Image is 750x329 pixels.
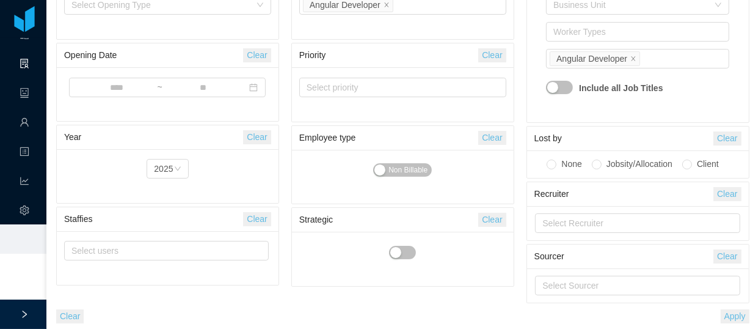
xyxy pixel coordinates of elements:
span: Non Billable [388,164,428,176]
button: Clear [243,212,271,226]
i: icon: down [715,1,722,10]
div: Select priority [307,81,488,94]
div: Employee type [299,127,478,149]
i: icon: line-chart [20,171,29,195]
div: Strategic [299,209,478,231]
div: Worker Types [553,26,716,38]
li: Angular Developer [550,51,640,66]
div: Select users [71,245,256,257]
button: Clear [713,187,741,201]
button: Clear [478,213,506,227]
div: Recruiter [534,183,713,205]
span: None [556,159,586,169]
button: Clear [56,309,84,323]
div: Select Recruiter [542,217,727,229]
span: Client [692,159,724,169]
i: icon: calendar [249,83,258,92]
i: icon: solution [20,53,29,78]
i: icon: close [630,56,636,63]
div: Opening Date [64,44,243,67]
i: icon: close [384,2,390,9]
i: icon: setting [20,200,29,224]
button: Clear [713,131,741,146]
button: Clear [243,48,271,62]
button: Clear [243,130,271,144]
button: Apply [721,309,749,323]
div: Priority [299,44,478,67]
div: Staffies [64,208,243,231]
button: Clear [478,131,506,145]
a: icon: user [20,111,29,136]
button: Clear [478,48,506,62]
span: Jobsity/Allocation [602,159,677,169]
div: Select Sourcer [542,279,727,292]
a: icon: robot [20,81,29,107]
div: Angular Developer [556,52,627,65]
div: Year [64,126,243,149]
button: Clear [713,250,741,264]
div: Sourcer [534,245,713,268]
strong: Include all Job Titles [579,76,663,100]
i: icon: down [257,1,264,10]
a: icon: profile [20,140,29,166]
div: Lost by [534,127,713,150]
div: 2025 [154,160,173,178]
